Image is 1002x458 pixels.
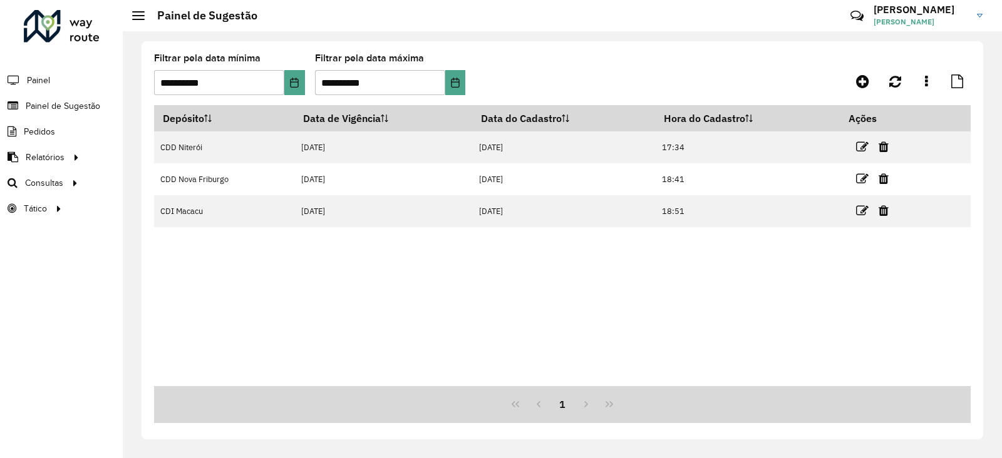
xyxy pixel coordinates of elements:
td: [DATE] [472,163,655,195]
a: Editar [856,170,869,187]
th: Data de Vigência [295,105,473,131]
button: Choose Date [284,70,304,95]
span: Pedidos [24,125,55,138]
a: Contato Rápido [844,3,870,29]
span: Relatórios [26,151,65,164]
th: Ações [840,105,915,131]
td: CDD Nova Friburgo [154,163,295,195]
span: Consultas [25,176,63,190]
td: [DATE] [295,131,473,163]
label: Filtrar pela data máxima [315,51,424,66]
label: Filtrar pela data mínima [154,51,261,66]
th: Hora do Cadastro [656,105,840,131]
h3: [PERSON_NAME] [874,4,968,16]
td: [DATE] [472,131,655,163]
a: Editar [856,202,869,219]
td: [DATE] [295,163,473,195]
h2: Painel de Sugestão [145,9,257,23]
td: CDI Macacu [154,195,295,227]
span: [PERSON_NAME] [874,16,968,28]
a: Excluir [879,202,889,219]
span: Painel [27,74,50,87]
span: Tático [24,202,47,215]
a: Editar [856,138,869,155]
td: [DATE] [472,195,655,227]
span: Painel de Sugestão [26,99,100,113]
td: 18:41 [656,163,840,195]
th: Data do Cadastro [472,105,655,131]
a: Excluir [879,138,889,155]
button: Choose Date [445,70,465,95]
th: Depósito [154,105,295,131]
td: 18:51 [656,195,840,227]
td: 17:34 [656,131,840,163]
button: 1 [550,392,574,416]
a: Excluir [879,170,889,187]
td: CDD Niterói [154,131,295,163]
td: [DATE] [295,195,473,227]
